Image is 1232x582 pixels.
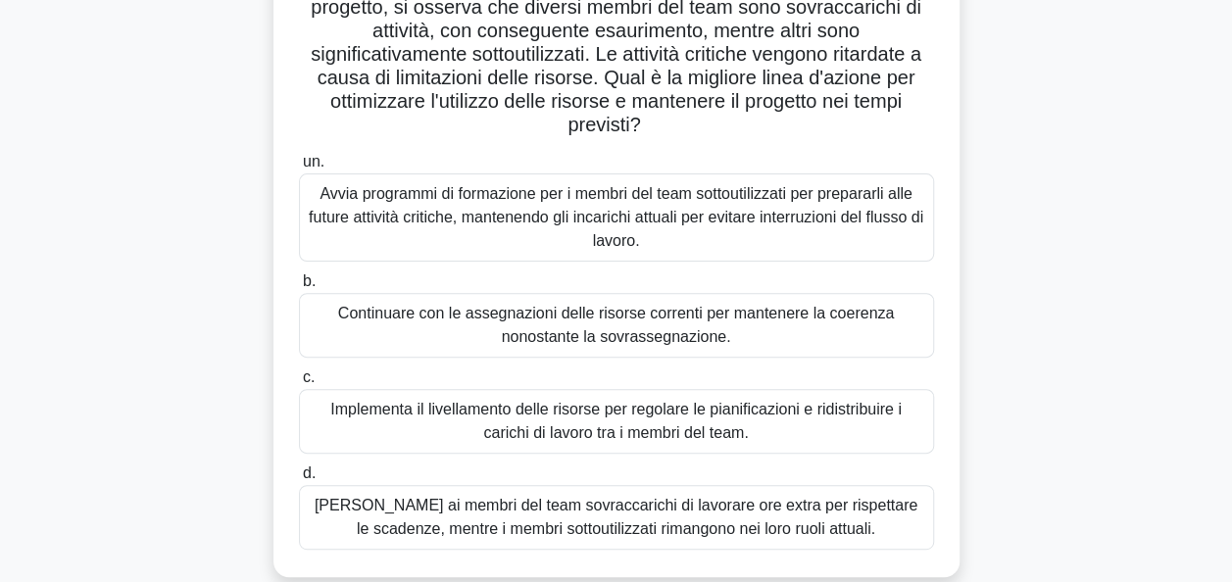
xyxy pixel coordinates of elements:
[299,485,934,550] div: [PERSON_NAME] ai membri del team sovraccarichi di lavorare ore extra per rispettare le scadenze, ...
[299,293,934,358] div: Continuare con le assegnazioni delle risorse correnti per mantenere la coerenza nonostante la sov...
[303,272,316,289] span: b.
[303,464,316,481] span: d.
[299,389,934,454] div: Implementa il livellamento delle risorse per regolare le pianificazioni e ridistribuire i carichi...
[303,368,315,385] span: c.
[303,153,324,170] span: un.
[299,173,934,262] div: Avvia programmi di formazione per i membri del team sottoutilizzati per prepararli alle future at...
